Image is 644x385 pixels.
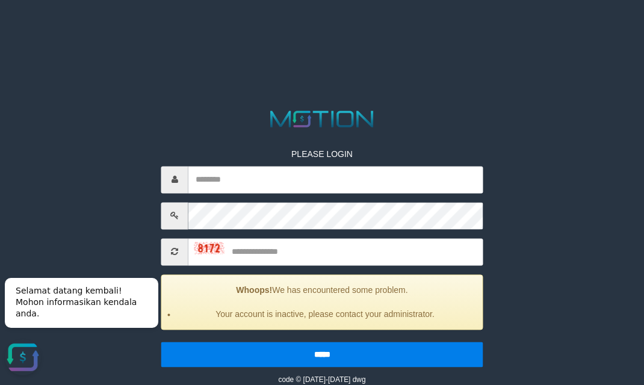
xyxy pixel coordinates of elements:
small: code © [DATE]-[DATE] dwg [278,375,365,384]
strong: Whoops! [236,285,272,295]
li: Your account is inactive, please contact your administrator. [177,308,474,320]
img: captcha [194,242,224,254]
p: PLEASE LOGIN [161,148,483,160]
button: Open LiveChat chat widget [5,72,41,108]
span: Selamat datang kembali! Mohon informasikan kendala anda. [16,19,137,51]
img: MOTION_logo.png [265,108,378,130]
div: We has encountered some problem. [161,274,483,330]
